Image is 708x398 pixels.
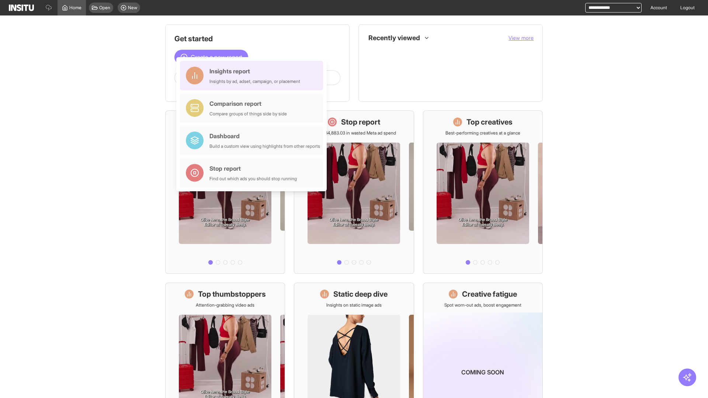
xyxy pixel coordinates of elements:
[445,130,520,136] p: Best-performing creatives at a glance
[69,5,81,11] span: Home
[9,4,34,11] img: Logo
[209,78,300,84] div: Insights by ad, adset, campaign, or placement
[209,143,320,149] div: Build a custom view using highlights from other reports
[198,289,266,299] h1: Top thumbstoppers
[128,5,137,11] span: New
[312,130,396,136] p: Save £34,883.03 in wasted Meta ad spend
[209,67,300,76] div: Insights report
[509,34,534,42] button: View more
[326,302,382,308] p: Insights on static image ads
[99,5,110,11] span: Open
[165,111,285,274] a: What's live nowSee all active ads instantly
[209,99,287,108] div: Comparison report
[209,132,320,140] div: Dashboard
[174,34,340,44] h1: Get started
[196,302,254,308] p: Attention-grabbing video ads
[294,111,414,274] a: Stop reportSave £34,883.03 in wasted Meta ad spend
[333,289,388,299] h1: Static deep dive
[509,35,534,41] span: View more
[209,176,297,182] div: Find out which ads you should stop running
[423,111,543,274] a: Top creativesBest-performing creatives at a glance
[209,111,287,117] div: Compare groups of things side by side
[466,117,513,127] h1: Top creatives
[341,117,380,127] h1: Stop report
[209,164,297,173] div: Stop report
[191,53,242,62] span: Create a new report
[174,50,248,64] button: Create a new report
